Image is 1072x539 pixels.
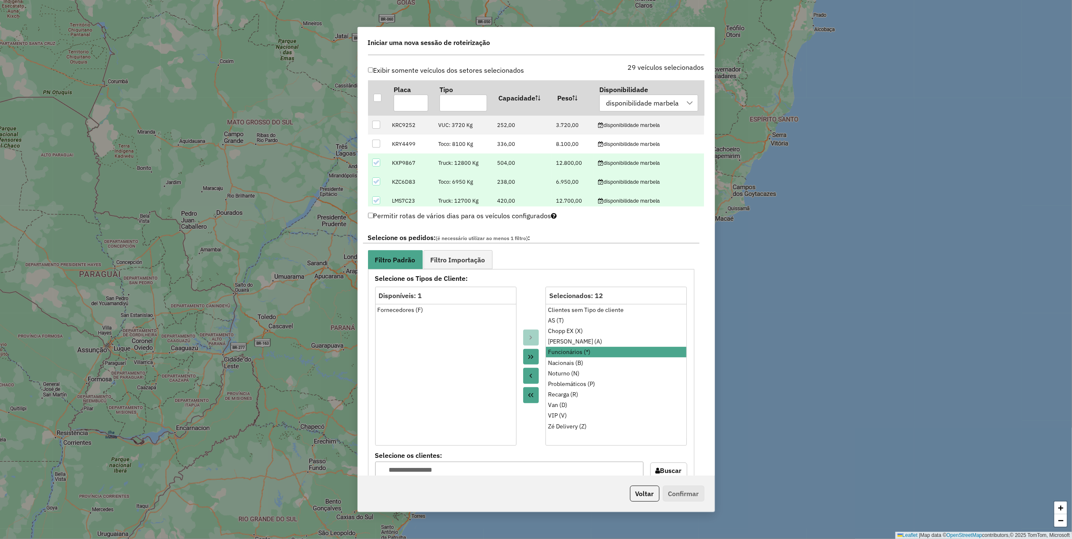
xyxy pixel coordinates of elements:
td: Toco: 6950 Kg [434,172,492,191]
td: 12.800,00 [552,153,594,172]
label: Selecione os clientes: [375,450,643,460]
td: 504,00 [493,153,552,172]
div: Disponíveis: 1 [379,291,513,301]
i: Possui agenda para o dia [598,161,603,166]
i: Possui agenda para o dia [598,198,603,204]
div: Problemáticos (P) [548,380,684,388]
span: Filtro Padrão [375,256,416,263]
div: Fornecedores (F) [377,306,514,314]
input: Exibir somente veículos dos setores selecionados [368,67,373,73]
button: Buscar [650,462,687,478]
span: Iniciar uma nova sessão de roteirização [368,37,490,48]
i: Possui agenda para o dia [598,123,603,128]
span: − [1058,515,1064,526]
div: Chopp EX (X) [548,327,684,336]
div: disponibilidade marbela [598,140,699,148]
th: Capacidade [493,80,552,115]
a: Zoom out [1054,514,1067,527]
span: | [919,532,920,538]
td: 6.950,00 [552,172,594,191]
label: Selecione os pedidos: : [363,233,699,244]
td: KXP9867 [388,153,434,172]
td: Truck: 12700 Kg [434,191,492,210]
div: [PERSON_NAME] (A) [548,337,684,346]
th: Disponibilidade [594,81,704,115]
div: disponibilidade marbela [598,197,699,205]
div: Noturno (N) [548,369,684,378]
td: KRY4499 [388,135,434,153]
span: Filtro Importação [431,256,485,263]
div: Zé Delivery (Z) [548,422,684,431]
div: disponibilidade marbela [598,121,699,129]
div: disponibilidade marbela [598,159,699,167]
td: VUC: 3720 Kg [434,116,492,135]
td: KZC6D83 [388,172,434,191]
td: 8.100,00 [552,135,594,153]
i: Selecione pelo menos um veículo [551,212,557,219]
td: 12.700,00 [552,191,594,210]
input: Permitir rotas de vários dias para os veículos configurados [368,213,373,218]
div: Recarga (R) [548,390,684,399]
span: (é necessário utilizar ao menos 1 filtro) [436,235,528,241]
button: Move All to Target [523,349,539,365]
strong: Selecione os Tipos de Cliente: [370,273,692,283]
td: 336,00 [493,135,552,153]
td: 252,00 [493,116,552,135]
th: Peso [552,80,594,115]
td: 3.720,00 [552,116,594,135]
div: Map data © contributors,© 2025 TomTom, Microsoft [895,532,1072,539]
a: Zoom in [1054,502,1067,514]
div: AS (T) [548,316,684,325]
div: disponibilidade marbela [598,178,699,186]
div: Clientes sem Tipo de cliente [548,306,684,314]
div: VIP (V) [548,411,684,420]
i: Possui agenda para o dia [598,180,603,185]
i: Possui agenda para o dia [598,142,603,147]
div: Funcionários (*) [548,348,684,357]
a: Leaflet [897,532,918,538]
td: LMS7C23 [388,191,434,210]
td: 238,00 [493,172,552,191]
td: 420,00 [493,191,552,210]
label: Permitir rotas de vários dias para os veículos configurados [368,208,557,224]
td: Truck: 12800 Kg [434,153,492,172]
div: Selecionados: 12 [549,291,683,301]
div: Nacionais (B) [548,359,684,367]
label: 29 veículos selecionados [628,62,704,72]
th: Tipo [434,80,492,115]
th: Placa [388,80,434,115]
button: Move to Source [523,368,539,384]
a: OpenStreetMap [947,532,982,538]
span: + [1058,502,1064,513]
div: Van (D) [548,401,684,410]
div: disponibilidade marbela [603,95,682,111]
td: Toco: 8100 Kg [434,135,492,153]
td: KRC9252 [388,116,434,135]
button: Move All to Source [523,387,539,403]
button: Voltar [630,486,659,502]
label: Exibir somente veículos dos setores selecionados [368,62,524,78]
